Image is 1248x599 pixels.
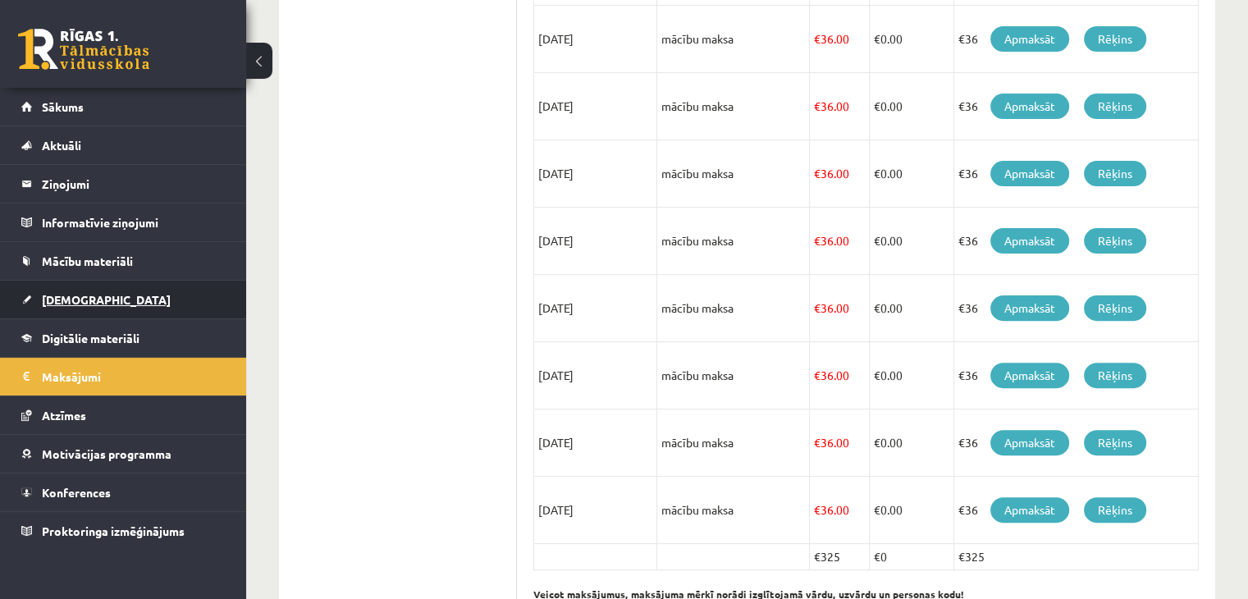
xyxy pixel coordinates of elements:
[534,73,657,140] td: [DATE]
[534,275,657,342] td: [DATE]
[954,275,1199,342] td: €36
[810,342,870,409] td: 36.00
[810,6,870,73] td: 36.00
[874,435,880,450] span: €
[1084,26,1146,52] a: Rēķins
[810,275,870,342] td: 36.00
[870,342,954,409] td: 0.00
[534,409,657,477] td: [DATE]
[810,544,870,570] td: €325
[21,358,226,396] a: Maksājumi
[874,31,880,46] span: €
[954,544,1199,570] td: €325
[42,138,81,153] span: Aktuāli
[870,544,954,570] td: €0
[810,73,870,140] td: 36.00
[21,242,226,280] a: Mācību materiāli
[42,358,226,396] legend: Maksājumi
[534,208,657,275] td: [DATE]
[870,409,954,477] td: 0.00
[21,88,226,126] a: Sākums
[657,140,810,208] td: mācību maksa
[870,477,954,544] td: 0.00
[1084,161,1146,186] a: Rēķins
[954,140,1199,208] td: €36
[42,165,226,203] legend: Ziņojumi
[810,208,870,275] td: 36.00
[814,368,821,382] span: €
[657,275,810,342] td: mācību maksa
[990,228,1069,254] a: Apmaksāt
[21,319,226,357] a: Digitālie materiāli
[1084,228,1146,254] a: Rēķins
[954,409,1199,477] td: €36
[814,233,821,248] span: €
[810,477,870,544] td: 36.00
[657,342,810,409] td: mācību maksa
[42,408,86,423] span: Atzīmes
[870,73,954,140] td: 0.00
[42,446,171,461] span: Motivācijas programma
[534,140,657,208] td: [DATE]
[21,126,226,164] a: Aktuāli
[990,430,1069,455] a: Apmaksāt
[21,435,226,473] a: Motivācijas programma
[990,295,1069,321] a: Apmaksāt
[870,208,954,275] td: 0.00
[874,502,880,517] span: €
[42,254,133,268] span: Mācību materiāli
[42,99,84,114] span: Sākums
[870,275,954,342] td: 0.00
[18,29,149,70] a: Rīgas 1. Tālmācības vidusskola
[657,477,810,544] td: mācību maksa
[21,203,226,241] a: Informatīvie ziņojumi
[534,6,657,73] td: [DATE]
[874,368,880,382] span: €
[657,73,810,140] td: mācību maksa
[874,233,880,248] span: €
[990,363,1069,388] a: Apmaksāt
[814,31,821,46] span: €
[657,208,810,275] td: mācību maksa
[874,98,880,113] span: €
[42,292,171,307] span: [DEMOGRAPHIC_DATA]
[657,6,810,73] td: mācību maksa
[1084,363,1146,388] a: Rēķins
[21,512,226,550] a: Proktoringa izmēģinājums
[990,94,1069,119] a: Apmaksāt
[657,409,810,477] td: mācību maksa
[21,165,226,203] a: Ziņojumi
[42,331,139,345] span: Digitālie materiāli
[21,473,226,511] a: Konferences
[954,6,1199,73] td: €36
[870,140,954,208] td: 0.00
[1084,295,1146,321] a: Rēķins
[990,26,1069,52] a: Apmaksāt
[1084,497,1146,523] a: Rēķins
[954,208,1199,275] td: €36
[810,140,870,208] td: 36.00
[954,342,1199,409] td: €36
[42,203,226,241] legend: Informatīvie ziņojumi
[814,502,821,517] span: €
[954,477,1199,544] td: €36
[990,161,1069,186] a: Apmaksāt
[810,409,870,477] td: 36.00
[814,435,821,450] span: €
[1084,430,1146,455] a: Rēķins
[534,477,657,544] td: [DATE]
[874,166,880,181] span: €
[42,524,185,538] span: Proktoringa izmēģinājums
[42,485,111,500] span: Konferences
[990,497,1069,523] a: Apmaksāt
[21,281,226,318] a: [DEMOGRAPHIC_DATA]
[814,300,821,315] span: €
[870,6,954,73] td: 0.00
[814,166,821,181] span: €
[21,396,226,434] a: Atzīmes
[954,73,1199,140] td: €36
[874,300,880,315] span: €
[534,342,657,409] td: [DATE]
[814,98,821,113] span: €
[1084,94,1146,119] a: Rēķins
